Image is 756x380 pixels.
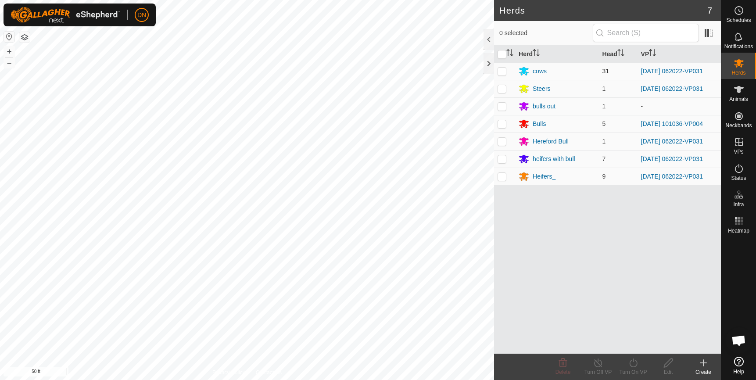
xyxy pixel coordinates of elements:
[641,155,703,162] a: [DATE] 062022-VP031
[580,368,616,376] div: Turn Off VP
[617,50,624,57] p-sorticon: Activate to sort
[533,119,546,129] div: Bulls
[533,102,555,111] div: bulls out
[641,120,703,127] a: [DATE] 101036-VP004
[602,68,609,75] span: 31
[4,46,14,57] button: +
[616,368,651,376] div: Turn On VP
[19,32,30,43] button: Map Layers
[4,57,14,68] button: –
[734,149,743,154] span: VPs
[533,172,555,181] div: Heifers_
[602,155,606,162] span: 7
[11,7,120,23] img: Gallagher Logo
[533,137,569,146] div: Hereford Bull
[638,97,721,115] td: -
[726,18,751,23] span: Schedules
[137,11,146,20] span: DN
[533,84,550,93] div: Steers
[724,44,753,49] span: Notifications
[649,50,656,57] p-sorticon: Activate to sort
[593,24,699,42] input: Search (S)
[721,353,756,378] a: Help
[725,123,752,128] span: Neckbands
[555,369,571,375] span: Delete
[212,369,245,376] a: Privacy Policy
[641,85,703,92] a: [DATE] 062022-VP031
[641,138,703,145] a: [DATE] 062022-VP031
[733,202,744,207] span: Infra
[726,327,752,354] div: Open chat
[602,173,606,180] span: 9
[499,5,707,16] h2: Herds
[641,68,703,75] a: [DATE] 062022-VP031
[728,228,749,233] span: Heatmap
[729,97,748,102] span: Animals
[533,50,540,57] p-sorticon: Activate to sort
[256,369,282,376] a: Contact Us
[733,369,744,374] span: Help
[499,29,593,38] span: 0 selected
[4,32,14,42] button: Reset Map
[651,368,686,376] div: Edit
[515,46,598,63] th: Herd
[602,103,606,110] span: 1
[599,46,638,63] th: Head
[731,70,745,75] span: Herds
[533,154,575,164] div: heifers with bull
[641,173,703,180] a: [DATE] 062022-VP031
[638,46,721,63] th: VP
[533,67,547,76] div: cows
[686,368,721,376] div: Create
[602,120,606,127] span: 5
[602,138,606,145] span: 1
[602,85,606,92] span: 1
[506,50,513,57] p-sorticon: Activate to sort
[731,176,746,181] span: Status
[707,4,712,17] span: 7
